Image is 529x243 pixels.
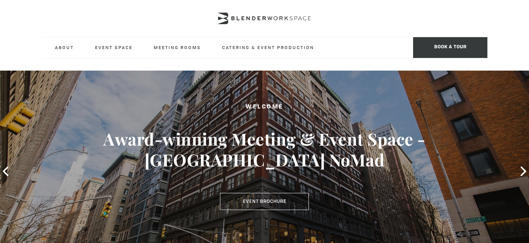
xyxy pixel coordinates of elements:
h2: Welcome [26,103,503,112]
a: Meeting Rooms [148,37,207,58]
a: Catering & Event Production [216,37,320,58]
a: Event Space [89,37,139,58]
h3: Award-winning Meeting & Event Space - [GEOGRAPHIC_DATA] NoMad [26,129,503,171]
a: About [49,37,80,58]
a: Event Brochure [220,193,309,210]
span: Book a tour [413,37,487,58]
